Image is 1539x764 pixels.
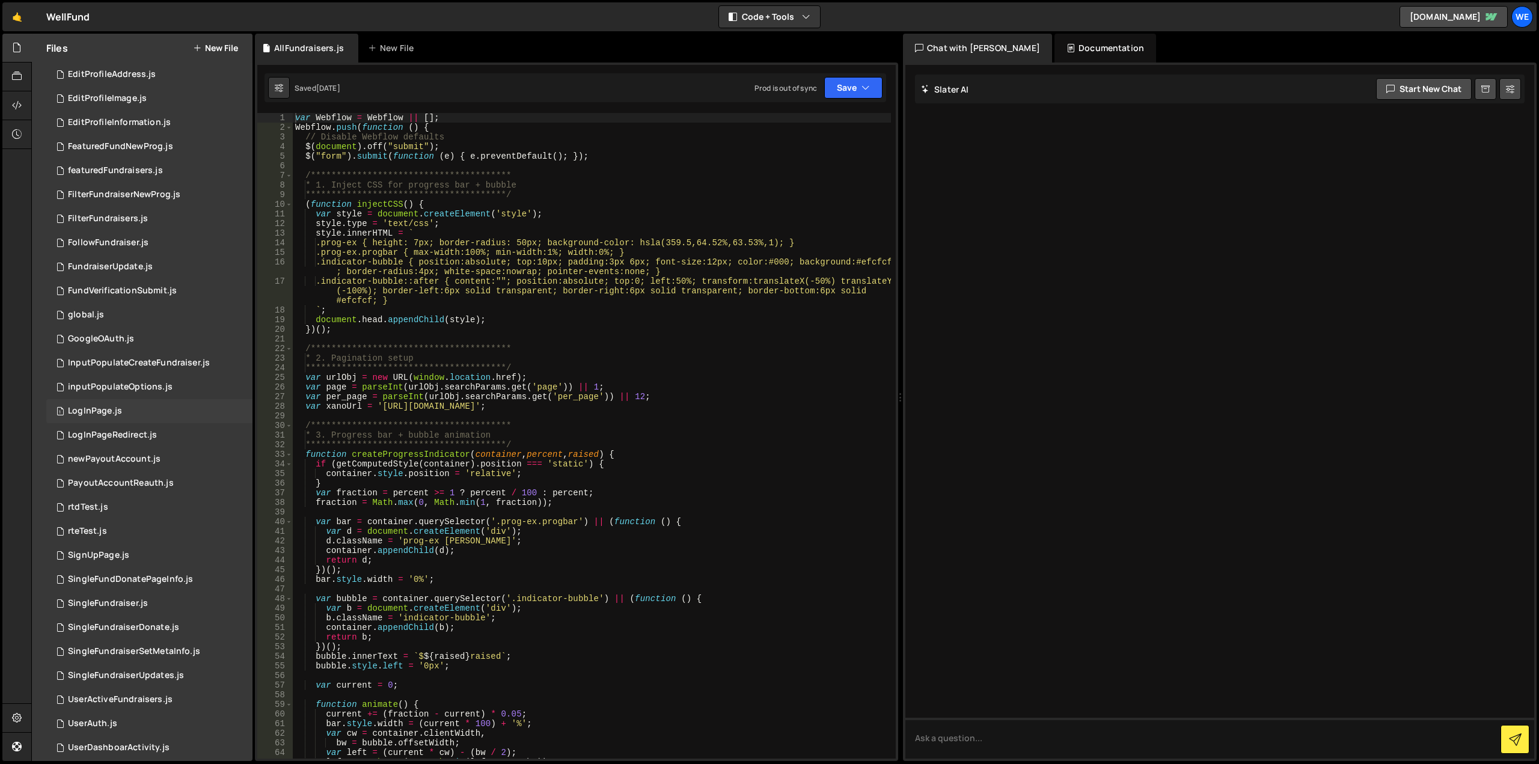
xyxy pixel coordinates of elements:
div: GoogleOAuth.js [68,334,134,344]
div: LogInPageRedirect.js [68,430,157,441]
div: FundVerificationSubmit.js [68,286,177,296]
div: 8 [257,180,293,190]
div: 16 [257,257,293,277]
div: 11 [257,209,293,219]
div: 13134/32733.js [46,447,252,471]
div: 6 [257,161,293,171]
div: 13134/33399.js [46,591,252,616]
div: 54 [257,652,293,661]
div: 53 [257,642,293,652]
a: [DOMAIN_NAME] [1400,6,1508,28]
div: newPayoutAccount.js [68,454,161,465]
div: 64 [257,748,293,757]
div: 13 [257,228,293,238]
div: 42 [257,536,293,546]
div: 13134/32527.js [46,159,252,183]
div: 13134/33195.js [46,351,252,375]
div: [DATE] [316,83,340,93]
div: AllFundraisers.js [274,42,344,54]
div: EditProfileImage.js [68,93,147,104]
div: SingleFundraiserDonate.js [68,622,179,633]
div: 13134/32525.js [46,303,252,327]
div: 46 [257,575,293,584]
div: 41 [257,527,293,536]
div: New File [368,42,418,54]
div: SingleFundDonatePageInfo.js [68,574,193,585]
div: 62 [257,729,293,738]
div: 13134/33204.js [46,543,252,567]
div: 22 [257,344,293,353]
div: 1 [257,113,293,123]
div: featuredFundraisers.js [68,165,163,176]
div: inputPopulateOptions.js [68,382,173,393]
div: UserActiveFundraisers.js [68,694,173,705]
div: 5 [257,151,293,161]
div: FilterFundraiserNewProg.js [68,189,180,200]
div: 28 [257,402,293,411]
div: 58 [257,690,293,700]
div: FeaturedFundNewProg.js [68,141,173,152]
div: WellFund [46,10,90,24]
div: 30 [257,421,293,430]
div: Saved [295,83,340,93]
div: 13134/37569.js [46,63,252,87]
div: FilterFundraisers.js [68,213,148,224]
div: 36 [257,478,293,488]
div: 21 [257,334,293,344]
div: 34 [257,459,293,469]
div: 9 [257,190,293,200]
div: 25 [257,373,293,382]
div: 13134/34989.js [46,736,252,760]
div: 50 [257,613,293,623]
div: 44 [257,555,293,565]
div: 13134/33400.js [46,207,252,231]
div: 39 [257,507,293,517]
div: SignUpPage.js [68,550,129,561]
div: We [1511,6,1533,28]
div: FollowFundraiser.js [68,237,148,248]
div: 63 [257,738,293,748]
div: 49 [257,604,293,613]
div: 13134/35733.js [46,135,252,159]
div: 2 [257,123,293,132]
div: 13134/36855.js [46,519,252,543]
div: 55 [257,661,293,671]
div: 31 [257,430,293,440]
div: 24 [257,363,293,373]
div: 17 [257,277,293,305]
div: 13134/37042.js [46,664,252,688]
div: rtdTest.js [68,502,108,513]
div: 10 [257,200,293,209]
div: 13134/33203.js [46,399,252,423]
div: 13134/34117.js [46,231,252,255]
div: 59 [257,700,293,709]
div: 27 [257,392,293,402]
div: PayoutAccountReauth.js [68,478,174,489]
div: 13134/34102.js [46,616,252,640]
div: 33 [257,450,293,459]
div: 45 [257,565,293,575]
div: 61 [257,719,293,729]
button: Save [824,77,883,99]
h2: Files [46,41,68,55]
a: 🤙 [2,2,32,31]
div: 14 [257,238,293,248]
div: 18 [257,305,293,315]
div: 13134/33667.js [46,327,252,351]
div: 43 [257,546,293,555]
span: 1 [57,408,64,417]
div: 19 [257,315,293,325]
div: 26 [257,382,293,392]
button: Start new chat [1376,78,1472,100]
div: 23 [257,353,293,363]
div: 13134/37568.js [46,111,252,135]
div: 35 [257,469,293,478]
div: 13134/36704.js [46,183,252,207]
div: 13134/33662.js [46,640,252,664]
div: 52 [257,632,293,642]
div: 13134/34988.js [46,712,252,736]
div: UserAuth.js [68,718,117,729]
div: 60 [257,709,293,719]
button: Code + Tools [719,6,820,28]
div: Documentation [1054,34,1156,63]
